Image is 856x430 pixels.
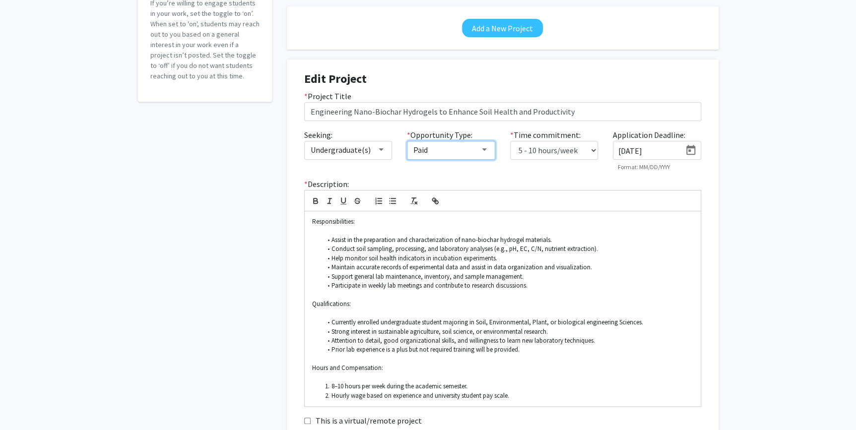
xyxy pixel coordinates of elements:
[413,145,428,155] span: Paid
[304,178,349,190] label: Description:
[304,71,367,86] strong: Edit Project
[322,336,693,345] li: Attention to detail, good organizational skills, and willingness to learn new laboratory techniques.
[322,382,693,391] li: 8–10 hours per week during the academic semester.
[510,129,581,141] label: Time commitment:
[322,263,693,272] li: Maintain accurate records of experimental data and assist in data organization and visualization.
[304,129,332,141] label: Seeking:
[322,327,693,336] li: Strong interest in sustainable agriculture, soil science, or environmental research.
[613,129,685,141] label: Application Deadline:
[407,129,472,141] label: Opportunity Type:
[618,164,670,171] mat-hint: Format: MM/DD/YYYY
[316,415,422,427] label: This is a virtual/remote project
[312,217,693,226] p: Responsibilities:
[681,141,701,159] button: Open calendar
[312,364,693,372] p: Hours and Compensation:
[462,19,543,37] button: Add a New Project
[322,236,693,245] li: Assist in the preparation and characterization of nano-biochar hydrogel materials.
[311,145,371,155] span: Undergraduate(s)
[322,254,693,263] li: Help monitor soil health indicators in incubation experiments.
[7,385,42,423] iframe: Chat
[322,345,693,354] li: Prior lab experience is a plus but not required training will be provided.
[322,318,693,327] li: Currently enrolled undergraduate student majoring in Soil, Environmental, Plant, or biological en...
[322,391,693,400] li: Hourly wage based on experience and university student pay scale.
[322,272,693,281] li: Support general lab maintenance, inventory, and sample management.
[304,90,351,102] label: Project Title
[322,245,693,253] li: Conduct soil sampling, processing, and laboratory analyses (e.g., pH, EC, C/N, nutrient extraction).
[312,300,693,308] p: Qualifications:
[322,281,693,290] li: Participate in weekly lab meetings and contribute to research discussions.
